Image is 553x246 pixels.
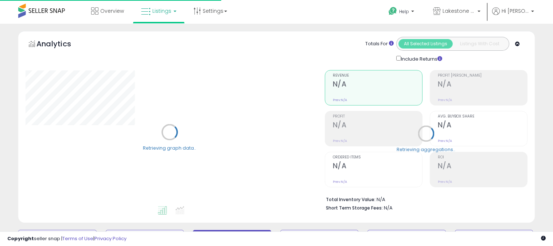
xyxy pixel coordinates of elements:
strong: Copyright [7,235,34,242]
a: Terms of Use [62,235,93,242]
div: Include Returns [391,54,451,63]
button: Listings without Cost [455,230,533,245]
a: Help [383,1,421,24]
i: Get Help [388,7,397,16]
span: Lakestone Enterprises [443,7,475,15]
div: Retrieving graph data.. [143,145,196,151]
a: Hi [PERSON_NAME] [492,7,534,24]
span: Listings [152,7,171,15]
button: Default [18,230,97,245]
div: Retrieving aggregations.. [397,146,455,153]
button: All Selected Listings [398,39,453,49]
button: Listings without Min/Max [280,230,359,245]
button: Repricing Off [193,230,271,245]
div: seller snap | | [7,235,126,242]
button: Non Competitive [367,230,446,245]
span: Help [399,8,409,15]
button: Listings With Cost [452,39,507,49]
span: Overview [100,7,124,15]
span: Hi [PERSON_NAME] [502,7,529,15]
a: Privacy Policy [94,235,126,242]
button: Repricing On [106,230,184,245]
h5: Analytics [36,39,85,51]
div: Totals For [365,41,394,47]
